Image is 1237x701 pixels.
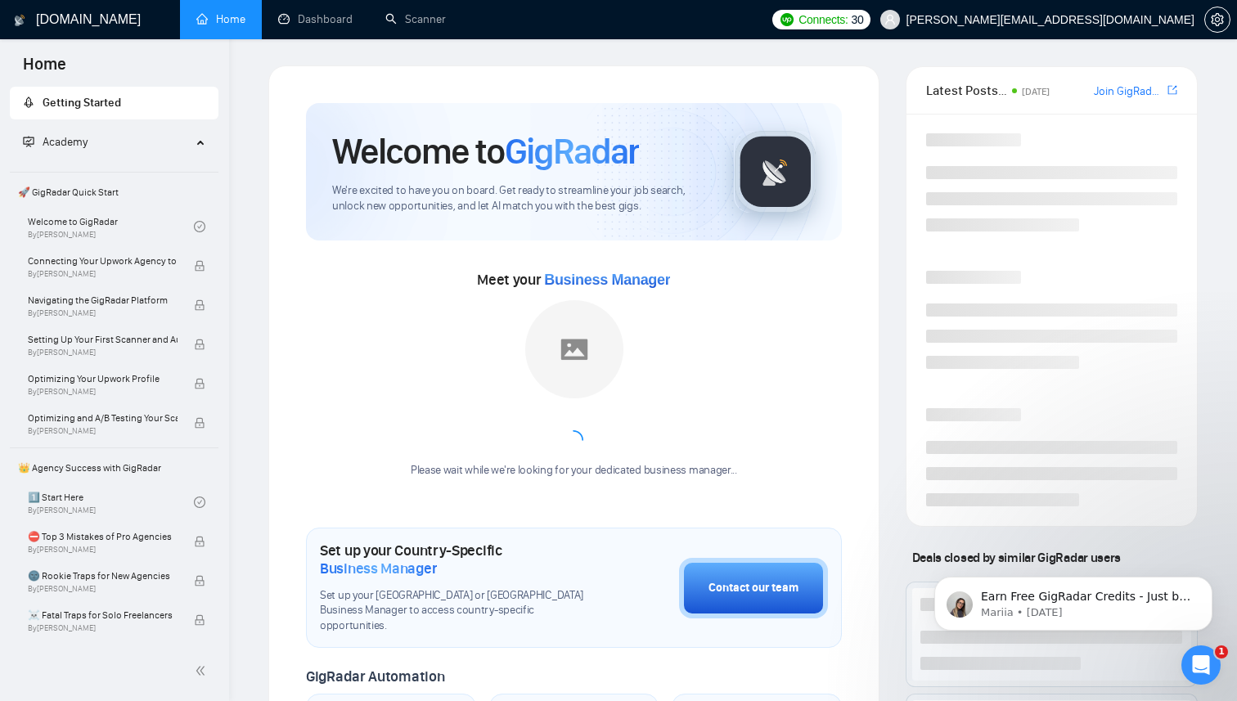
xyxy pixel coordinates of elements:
[28,623,178,633] span: By [PERSON_NAME]
[14,7,25,34] img: logo
[10,87,218,119] li: Getting Started
[735,131,816,213] img: gigradar-logo.png
[278,12,353,26] a: dashboardDashboard
[332,183,708,214] span: We're excited to have you on board. Get ready to streamline your job search, unlock new opportuni...
[194,221,205,232] span: check-circle
[28,568,178,584] span: 🌚 Rookie Traps for New Agencies
[1167,83,1177,98] a: export
[28,348,178,357] span: By [PERSON_NAME]
[505,129,639,173] span: GigRadar
[28,607,178,623] span: ☠️ Fatal Traps for Solo Freelancers
[194,299,205,311] span: lock
[306,667,444,685] span: GigRadar Automation
[196,12,245,26] a: homeHome
[28,484,194,520] a: 1️⃣ Start HereBy[PERSON_NAME]
[23,135,88,149] span: Academy
[11,452,217,484] span: 👑 Agency Success with GigRadar
[1204,7,1230,33] button: setting
[28,387,178,397] span: By [PERSON_NAME]
[477,271,670,289] span: Meet your
[679,558,828,618] button: Contact our team
[385,12,446,26] a: searchScanner
[28,292,178,308] span: Navigating the GigRadar Platform
[28,269,178,279] span: By [PERSON_NAME]
[401,463,747,479] div: Please wait while we're looking for your dedicated business manager...
[28,209,194,245] a: Welcome to GigRadarBy[PERSON_NAME]
[1094,83,1164,101] a: Join GigRadar Slack Community
[11,176,217,209] span: 🚀 GigRadar Quick Start
[563,429,584,451] span: loading
[28,331,178,348] span: Setting Up Your First Scanner and Auto-Bidder
[28,584,178,594] span: By [PERSON_NAME]
[28,528,178,545] span: ⛔ Top 3 Mistakes of Pro Agencies
[28,426,178,436] span: By [PERSON_NAME]
[544,272,670,288] span: Business Manager
[194,339,205,350] span: lock
[926,80,1007,101] span: Latest Posts from the GigRadar Community
[332,129,639,173] h1: Welcome to
[194,575,205,586] span: lock
[195,663,211,679] span: double-left
[28,371,178,387] span: Optimizing Your Upwork Profile
[23,97,34,108] span: rocket
[708,579,798,597] div: Contact our team
[10,52,79,87] span: Home
[884,14,896,25] span: user
[43,96,121,110] span: Getting Started
[320,541,597,577] h1: Set up your Country-Specific
[1204,13,1230,26] a: setting
[28,545,178,555] span: By [PERSON_NAME]
[780,13,794,26] img: upwork-logo.png
[1022,86,1050,97] span: [DATE]
[28,410,178,426] span: Optimizing and A/B Testing Your Scanner for Better Results
[1215,645,1228,658] span: 1
[852,11,864,29] span: 30
[194,378,205,389] span: lock
[23,136,34,147] span: fund-projection-screen
[194,260,205,272] span: lock
[194,536,205,547] span: lock
[1181,645,1221,685] iframe: Intercom live chat
[43,135,88,149] span: Academy
[28,253,178,269] span: Connecting Your Upwork Agency to GigRadar
[1167,83,1177,97] span: export
[320,588,597,635] span: Set up your [GEOGRAPHIC_DATA] or [GEOGRAPHIC_DATA] Business Manager to access country-specific op...
[194,497,205,508] span: check-circle
[798,11,848,29] span: Connects:
[28,308,178,318] span: By [PERSON_NAME]
[320,559,437,577] span: Business Manager
[1205,13,1230,26] span: setting
[525,300,623,398] img: placeholder.png
[194,614,205,626] span: lock
[906,543,1127,572] span: Deals closed by similar GigRadar users
[910,542,1237,657] iframe: Intercom notifications message
[194,417,205,429] span: lock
